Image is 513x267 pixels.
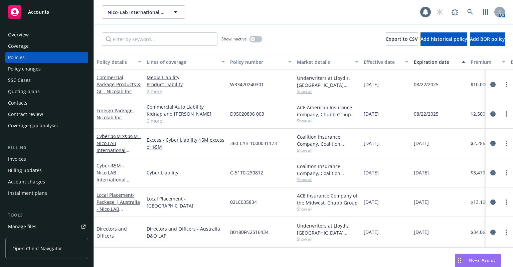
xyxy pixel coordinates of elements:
[448,5,462,19] a: Report a Bug
[5,188,88,198] a: Installment plans
[8,75,31,86] div: SSC Cases
[364,110,379,117] span: [DATE]
[5,98,88,108] a: Contacts
[230,229,269,236] span: B0180FN2516434
[297,104,358,118] div: ACE American Insurance Company, Chubb Group
[97,133,141,160] a: Cyber
[364,140,379,147] span: [DATE]
[97,162,129,190] span: - $5M - Nico.LAB International Limited
[489,198,497,206] a: circleInformation
[414,140,429,147] span: [DATE]
[502,169,510,177] a: more
[502,139,510,147] a: more
[297,222,358,236] div: Underwriters at Lloyd's, [GEOGRAPHIC_DATA], [PERSON_NAME] of [GEOGRAPHIC_DATA], Howden Broking Group
[8,188,47,198] div: Installment plans
[97,107,134,121] a: Foreign Package
[5,221,88,232] a: Manage files
[147,136,225,150] a: Excess - Cyber Liability $5M excess of $5M
[414,198,429,206] span: [DATE]
[102,5,185,19] button: Nico-Lab International, Ltd
[471,110,492,117] span: $2,500.00
[28,9,49,15] span: Accounts
[227,54,294,70] button: Policy number
[411,54,468,70] button: Expiration date
[230,198,257,206] span: 02LC035834
[97,192,140,226] a: Local Placement
[297,192,358,206] div: ACE Insurance Company of the Midwest, Chubb Group
[8,63,41,74] div: Policy changes
[221,36,247,42] span: Show inactive
[5,75,88,86] a: SSC Cases
[297,206,358,212] span: Show all
[12,245,62,252] span: Open Client Navigator
[420,32,467,46] button: Add historical policy
[8,98,27,108] div: Contacts
[5,144,88,151] div: Billing
[5,63,88,74] a: Policy changes
[455,254,464,267] div: Drag to move
[469,257,495,263] span: Nova Assist
[97,226,127,239] a: Directors and Officers
[414,110,439,117] span: 08/22/2025
[414,229,429,236] span: [DATE]
[489,139,497,147] a: circleInformation
[386,36,418,42] span: Export to CSV
[5,29,88,40] a: Overview
[8,176,45,187] div: Account charges
[471,169,492,176] span: $3,479.43
[489,228,497,236] a: circleInformation
[108,9,165,16] span: Nico-Lab International, Ltd
[147,81,225,88] a: Product Liability
[361,54,411,70] button: Effective date
[5,41,88,51] a: Coverage
[97,192,140,226] span: - Package | Australia - Nico.LAB International Limited
[147,103,225,110] a: Commercial Auto Liability
[97,74,141,95] a: Commercial Package
[97,162,126,190] a: Cyber
[468,54,508,70] button: Premium
[8,86,40,97] div: Quoting plans
[8,109,43,120] div: Contract review
[420,36,467,42] span: Add historical policy
[471,140,492,147] span: $2,286.07
[297,133,358,147] div: Coalition Insurance Company, Coalition Insurance Solutions (Carrier), Elkington [PERSON_NAME] [PE...
[94,54,144,70] button: Policy details
[8,154,26,164] div: Invoices
[5,154,88,164] a: Invoices
[8,165,42,176] div: Billing updates
[5,176,88,187] a: Account charges
[471,198,495,206] span: $13,100.00
[230,140,277,147] span: 360-CYB-1000031173
[294,54,361,70] button: Market details
[433,5,446,19] a: Start snowing
[147,169,225,176] a: Cyber Liability
[364,229,379,236] span: [DATE]
[230,110,264,117] span: D95020896 003
[147,117,225,124] a: 6 more
[297,147,358,153] span: Show all
[230,81,264,88] span: W33420240301
[464,5,477,19] a: Search
[502,228,510,236] a: more
[364,198,379,206] span: [DATE]
[5,52,88,63] a: Policies
[147,195,225,209] a: Local Placement - [GEOGRAPHIC_DATA]
[297,89,358,94] span: Show all
[364,169,379,176] span: [DATE]
[97,81,141,95] span: - Products & GL - Nicolab Inc
[471,229,495,236] span: $34,062.00
[470,32,505,46] button: Add BOR policy
[147,110,225,117] a: Kidnap and [PERSON_NAME]
[414,169,429,176] span: [DATE]
[8,29,29,40] div: Overview
[144,54,227,70] button: Lines of coverage
[470,36,505,42] span: Add BOR policy
[455,254,501,267] button: Nova Assist
[297,177,358,182] span: Show all
[471,81,495,88] span: $10,000.00
[297,75,358,89] div: Underwriters at Lloyd's, [GEOGRAPHIC_DATA], [PERSON_NAME] of [GEOGRAPHIC_DATA], [GEOGRAPHIC_DATA]
[502,110,510,118] a: more
[8,41,29,51] div: Coverage
[8,52,25,63] div: Policies
[97,107,134,121] span: - Nicolab Inc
